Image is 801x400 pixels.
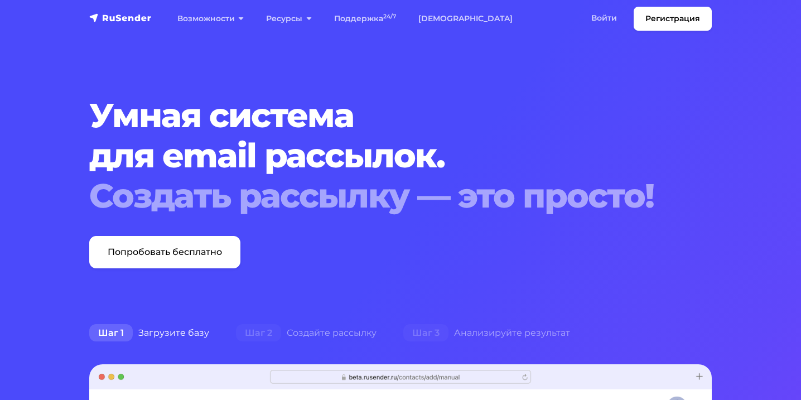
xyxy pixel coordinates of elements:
[76,322,223,344] div: Загрузите базу
[166,7,255,30] a: Возможности
[634,7,712,31] a: Регистрация
[89,176,659,216] div: Создать рассылку — это просто!
[89,95,659,216] h1: Умная система для email рассылок.
[390,322,583,344] div: Анализируйте результат
[407,7,524,30] a: [DEMOGRAPHIC_DATA]
[89,12,152,23] img: RuSender
[89,236,240,268] a: Попробовать бесплатно
[223,322,390,344] div: Создайте рассылку
[89,324,133,342] span: Шаг 1
[236,324,281,342] span: Шаг 2
[403,324,448,342] span: Шаг 3
[255,7,322,30] a: Ресурсы
[383,13,396,20] sup: 24/7
[323,7,407,30] a: Поддержка24/7
[580,7,628,30] a: Войти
